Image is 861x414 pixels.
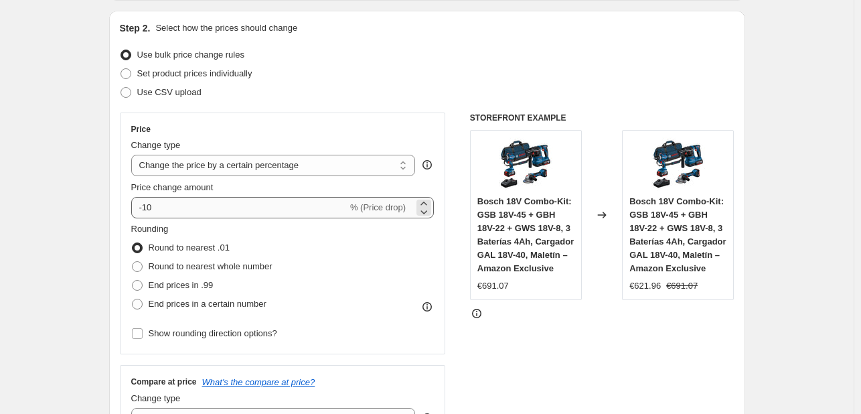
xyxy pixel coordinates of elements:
[629,196,726,273] span: Bosch 18V Combo-Kit: GSB 18V-45 + GBH 18V-22 + GWS 18V-8, 3 Baterías 4Ah, Cargador GAL 18V-40, Ma...
[629,279,661,293] div: €621.96
[131,182,214,192] span: Price change amount
[137,50,244,60] span: Use bulk price change rules
[149,328,277,338] span: Show rounding direction options?
[470,113,734,123] h6: STOREFRONT EXAMPLE
[131,393,181,403] span: Change type
[155,21,297,35] p: Select how the prices should change
[149,243,230,253] span: Round to nearest .01
[666,279,698,293] strike: €691.07
[499,137,552,191] img: 81WTjUPBXCL_80x.jpg
[131,140,181,150] span: Change type
[477,196,574,273] span: Bosch 18V Combo-Kit: GSB 18V-45 + GBH 18V-22 + GWS 18V-8, 3 Baterías 4Ah, Cargador GAL 18V-40, Ma...
[477,279,509,293] div: €691.07
[149,299,266,309] span: End prices in a certain number
[350,202,406,212] span: % (Price drop)
[137,68,252,78] span: Set product prices individually
[131,224,169,234] span: Rounding
[149,280,214,290] span: End prices in .99
[202,377,315,387] button: What's the compare at price?
[131,376,197,387] h3: Compare at price
[131,124,151,135] h3: Price
[120,21,151,35] h2: Step 2.
[420,158,434,171] div: help
[137,87,202,97] span: Use CSV upload
[131,197,347,218] input: -15
[149,261,272,271] span: Round to nearest whole number
[651,137,705,191] img: 81WTjUPBXCL_80x.jpg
